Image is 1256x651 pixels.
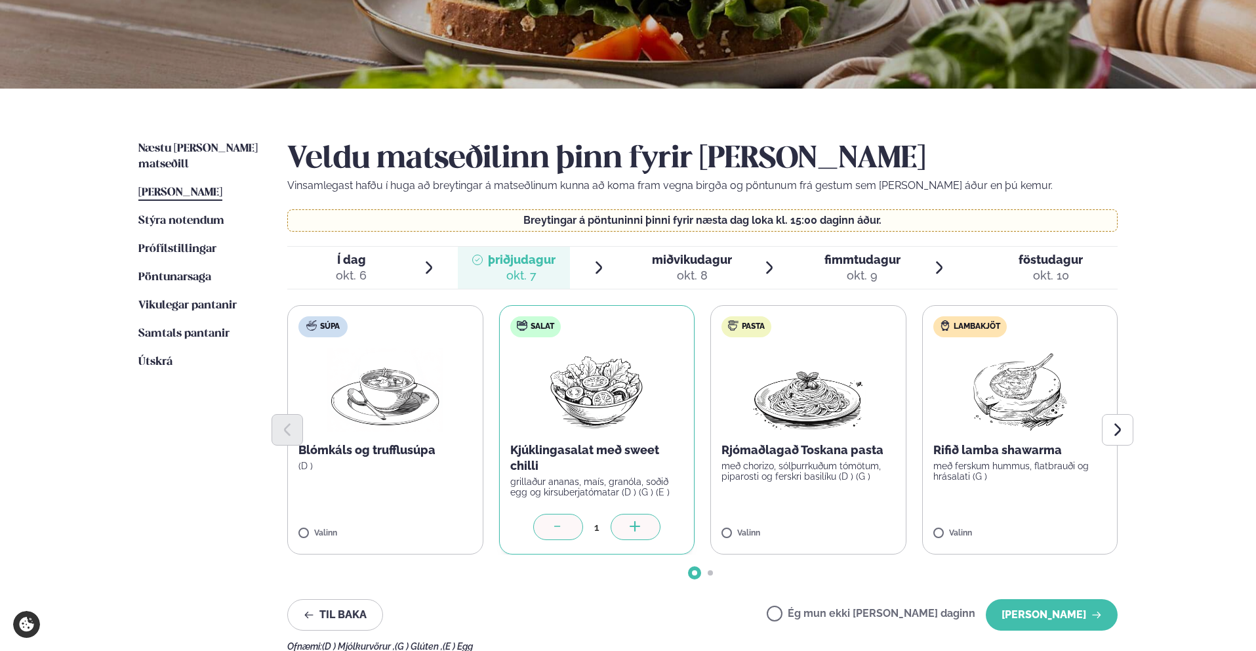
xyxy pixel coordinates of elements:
img: Salad.png [538,348,655,432]
p: Rjómaðlagað Toskana pasta [721,442,895,458]
a: Næstu [PERSON_NAME] matseðill [138,141,261,173]
img: soup.svg [306,320,317,331]
a: Cookie settings [13,611,40,638]
span: þriðjudagur [488,253,556,266]
span: Go to slide 1 [692,570,697,576]
span: Stýra notendum [138,215,224,226]
button: Next slide [1102,414,1133,446]
div: okt. 9 [824,268,901,283]
img: Soup.png [327,348,443,432]
img: salad.svg [517,320,527,331]
span: Útskrá [138,356,172,367]
span: Salat [531,322,554,332]
div: 1 [583,520,611,535]
span: miðvikudagur [652,253,732,266]
span: Vikulegar pantanir [138,300,237,311]
a: Samtals pantanir [138,326,230,342]
button: Til baka [287,599,383,631]
a: Útskrá [138,354,172,370]
span: Go to slide 2 [708,570,713,576]
img: Spagetti.png [750,348,866,432]
span: Næstu [PERSON_NAME] matseðill [138,143,258,170]
span: Í dag [336,252,367,268]
span: Lambakjöt [954,322,1000,332]
p: Kjúklingasalat með sweet chilli [510,442,684,474]
a: Vikulegar pantanir [138,298,237,314]
span: Pöntunarsaga [138,272,211,283]
span: fimmtudagur [824,253,901,266]
img: pasta.svg [728,320,739,331]
div: okt. 10 [1019,268,1083,283]
h2: Veldu matseðilinn þinn fyrir [PERSON_NAME] [287,141,1118,178]
img: Lamb.svg [940,320,950,331]
div: okt. 8 [652,268,732,283]
a: Pöntunarsaga [138,270,211,285]
span: Prófílstillingar [138,243,216,255]
a: [PERSON_NAME] [138,185,222,201]
p: með ferskum hummus, flatbrauði og hrásalati (G ) [933,461,1107,482]
p: Vinsamlegast hafðu í huga að breytingar á matseðlinum kunna að koma fram vegna birgða og pöntunum... [287,178,1118,194]
p: Breytingar á pöntuninni þinni fyrir næsta dag loka kl. 15:00 daginn áður. [301,215,1104,226]
img: Lamb-Meat.png [962,348,1078,432]
div: okt. 6 [336,268,367,283]
p: Blómkáls og trufflusúpa [298,442,472,458]
span: [PERSON_NAME] [138,187,222,198]
p: (D ) [298,461,472,471]
p: Rifið lamba shawarma [933,442,1107,458]
p: grillaður ananas, maís, granóla, soðið egg og kirsuberjatómatar (D ) (G ) (E ) [510,476,684,497]
a: Stýra notendum [138,213,224,229]
button: [PERSON_NAME] [986,599,1118,631]
span: Samtals pantanir [138,328,230,339]
p: með chorizo, sólþurrkuðum tómötum, piparosti og ferskri basilíku (D ) (G ) [721,461,895,482]
span: föstudagur [1019,253,1083,266]
span: Súpa [320,322,340,332]
div: okt. 7 [488,268,556,283]
a: Prófílstillingar [138,241,216,257]
span: Pasta [742,322,765,332]
button: Previous slide [272,414,303,446]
